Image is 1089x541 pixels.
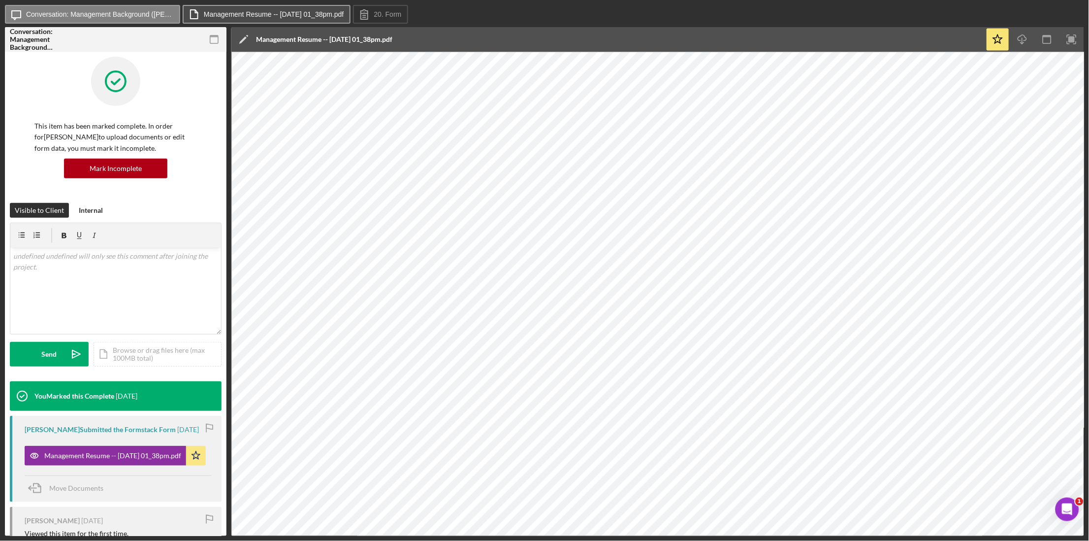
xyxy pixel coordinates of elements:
[25,530,128,538] div: Viewed this item for the first time.
[25,517,80,525] div: [PERSON_NAME]
[49,484,103,492] span: Move Documents
[10,203,69,218] button: Visible to Client
[44,452,181,460] div: Management Resume -- [DATE] 01_38pm.pdf
[34,121,197,154] p: This item has been marked complete. In order for [PERSON_NAME] to upload documents or edit form d...
[353,5,408,24] button: 20. Form
[34,392,114,400] div: You Marked this Complete
[116,392,137,400] time: 2025-09-29 18:50
[1056,498,1079,521] iframe: Intercom live chat
[374,10,402,18] label: 20. Form
[1076,498,1084,506] span: 1
[81,517,103,525] time: 2025-09-29 17:27
[204,10,344,18] label: Management Resume -- [DATE] 01_38pm.pdf
[64,159,167,178] button: Mark Incomplete
[10,342,89,367] button: Send
[26,10,174,18] label: Conversation: Management Background ([PERSON_NAME])
[256,35,392,43] div: Management Resume -- [DATE] 01_38pm.pdf
[74,203,108,218] button: Internal
[79,203,103,218] div: Internal
[90,159,142,178] div: Mark Incomplete
[15,203,64,218] div: Visible to Client
[42,342,57,367] div: Send
[10,28,79,51] div: Conversation: Management Background ([PERSON_NAME])
[183,5,351,24] button: Management Resume -- [DATE] 01_38pm.pdf
[5,5,180,24] button: Conversation: Management Background ([PERSON_NAME])
[25,426,176,434] div: [PERSON_NAME] Submitted the Formstack Form
[177,426,199,434] time: 2025-09-29 17:38
[25,476,113,501] button: Move Documents
[25,446,206,466] button: Management Resume -- [DATE] 01_38pm.pdf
